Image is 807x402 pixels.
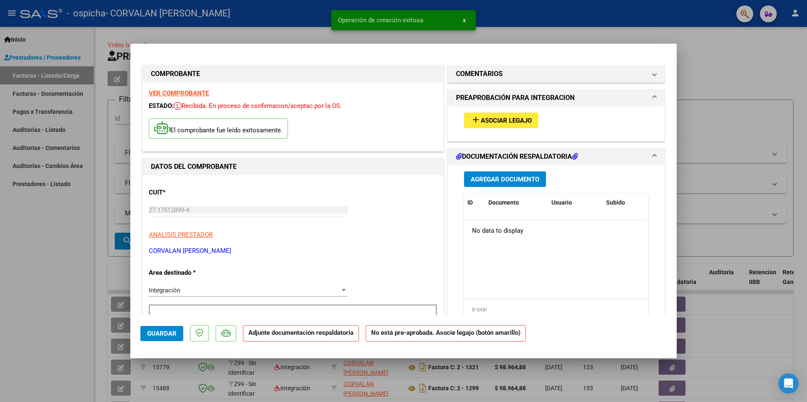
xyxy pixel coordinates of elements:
div: Open Intercom Messenger [778,373,799,394]
p: Area destinado * [149,268,235,278]
p: El comprobante fue leído exitosamente. [149,118,288,139]
datatable-header-cell: Documento [485,194,548,212]
strong: DATOS DEL COMPROBANTE [151,163,237,171]
mat-expansion-panel-header: COMENTARIOS [448,66,665,82]
div: DOCUMENTACIÓN RESPALDATORIA [448,165,665,339]
span: Asociar Legajo [481,117,532,124]
button: Asociar Legajo [464,113,538,128]
span: Agregar Documento [471,176,539,183]
datatable-header-cell: Acción [645,194,687,212]
h1: DOCUMENTACIÓN RESPALDATORIA [456,152,578,162]
datatable-header-cell: Usuario [548,194,603,212]
div: 0 total [464,299,648,320]
span: Subido [606,199,625,206]
button: Agregar Documento [464,171,546,187]
datatable-header-cell: ID [464,194,485,212]
p: CUIT [149,188,235,197]
p: Período de Prestación (Ej: 202505 para Mayo 2025) [152,314,237,333]
mat-icon: add [471,115,481,125]
datatable-header-cell: Subido [603,194,645,212]
span: Guardar [147,330,177,337]
mat-expansion-panel-header: PREAPROBACIÓN PARA INTEGRACION [448,89,665,106]
h1: COMENTARIOS [456,69,503,79]
button: x [456,13,472,28]
h1: PREAPROBACIÓN PARA INTEGRACION [456,93,575,103]
span: ANALISIS PRESTADOR [149,231,213,239]
span: ESTADO: [149,102,174,110]
p: CORVALAN [PERSON_NAME] [149,246,437,256]
span: Usuario [551,199,572,206]
span: x [463,16,466,24]
a: VER COMPROBANTE [149,89,209,97]
span: Recibida. En proceso de confirmacion/aceptac por la OS. [174,102,342,110]
strong: No está pre-aprobada. Asocie legajo (botón amarillo) [366,325,526,342]
strong: COMPROBANTE [151,70,200,78]
span: Integración [149,286,180,294]
div: No data to display [464,221,645,242]
strong: Adjunte documentación respaldatoria [248,329,353,336]
span: ID [467,199,473,206]
mat-expansion-panel-header: DOCUMENTACIÓN RESPALDATORIA [448,148,665,165]
div: PREAPROBACIÓN PARA INTEGRACION [448,106,665,141]
button: Guardar [140,326,183,341]
span: Documento [488,199,519,206]
span: Operación de creación exitosa [338,16,423,24]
